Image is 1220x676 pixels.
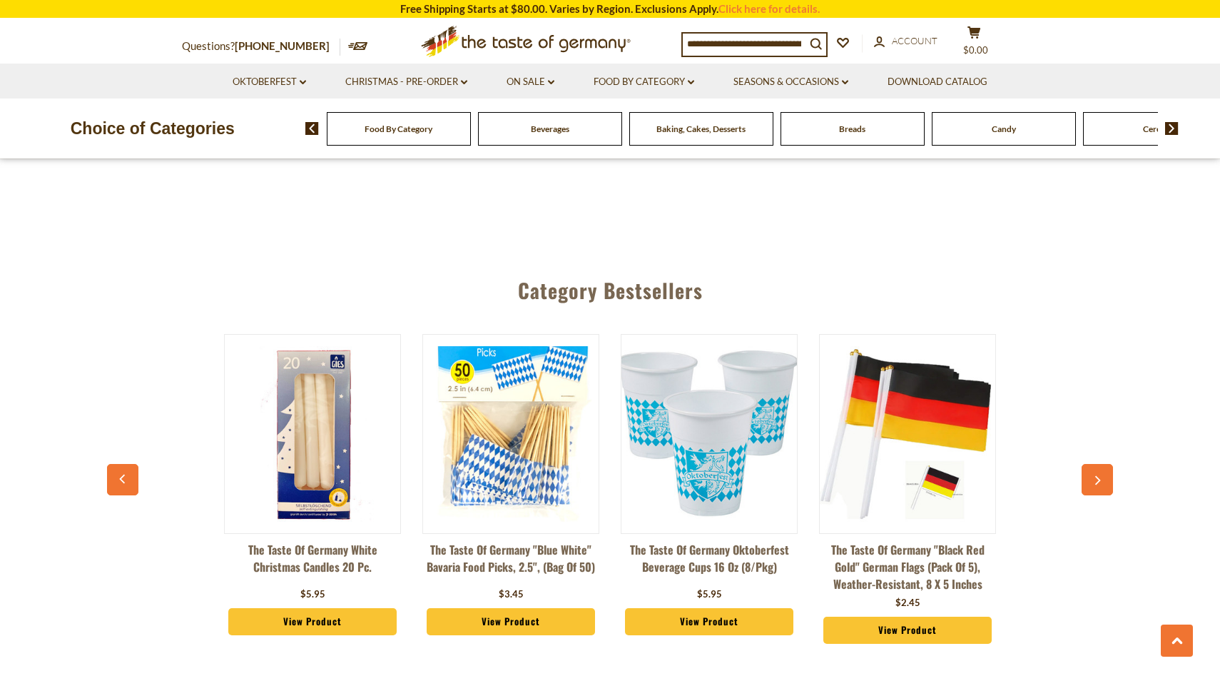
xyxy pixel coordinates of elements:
a: The Taste of Germany "Black Red Gold" German Flags (pack of 5), weather-resistant, 8 x 5 inches [819,541,996,592]
a: Baking, Cakes, Desserts [656,123,746,134]
span: Account [892,35,937,46]
img: The Taste of Germany White Christmas Candles 20 pc. [225,346,400,522]
a: View Product [228,608,397,635]
div: $5.95 [300,587,325,602]
div: $2.45 [895,596,920,610]
a: Seasons & Occasions [733,74,848,90]
a: Oktoberfest [233,74,306,90]
img: next arrow [1165,122,1179,135]
a: Candy [992,123,1016,134]
a: Download Catalog [888,74,987,90]
a: Food By Category [594,74,694,90]
div: $5.95 [697,587,722,602]
img: The Taste of Germany [423,346,599,522]
a: The Taste of Germany Oktoberfest Beverage Cups 16 oz (8/pkg) [621,541,798,584]
a: Christmas - PRE-ORDER [345,74,467,90]
img: previous arrow [305,122,319,135]
span: $0.00 [963,44,988,56]
a: The Taste of Germany White Christmas Candles 20 pc. [224,541,401,584]
a: Beverages [531,123,569,134]
p: Questions? [182,37,340,56]
a: On Sale [507,74,554,90]
a: [PHONE_NUMBER] [235,39,330,52]
a: The Taste of Germany "Blue White" Bavaria Food Picks, 2.5", (Bag of 50) [422,541,599,584]
div: $3.45 [499,587,524,602]
a: Click here for details. [718,2,820,15]
a: Cereal [1143,123,1167,134]
a: Breads [839,123,865,134]
div: Category Bestsellers [114,258,1106,316]
img: The Taste of Germany [820,346,995,522]
a: Food By Category [365,123,432,134]
a: View Product [823,617,992,644]
a: View Product [427,608,595,635]
img: The Taste of Germany Oktoberfest Beverage Cups 16 oz (8/pkg) [621,346,797,522]
a: Account [874,34,937,49]
a: View Product [625,608,793,635]
button: $0.00 [952,26,995,61]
